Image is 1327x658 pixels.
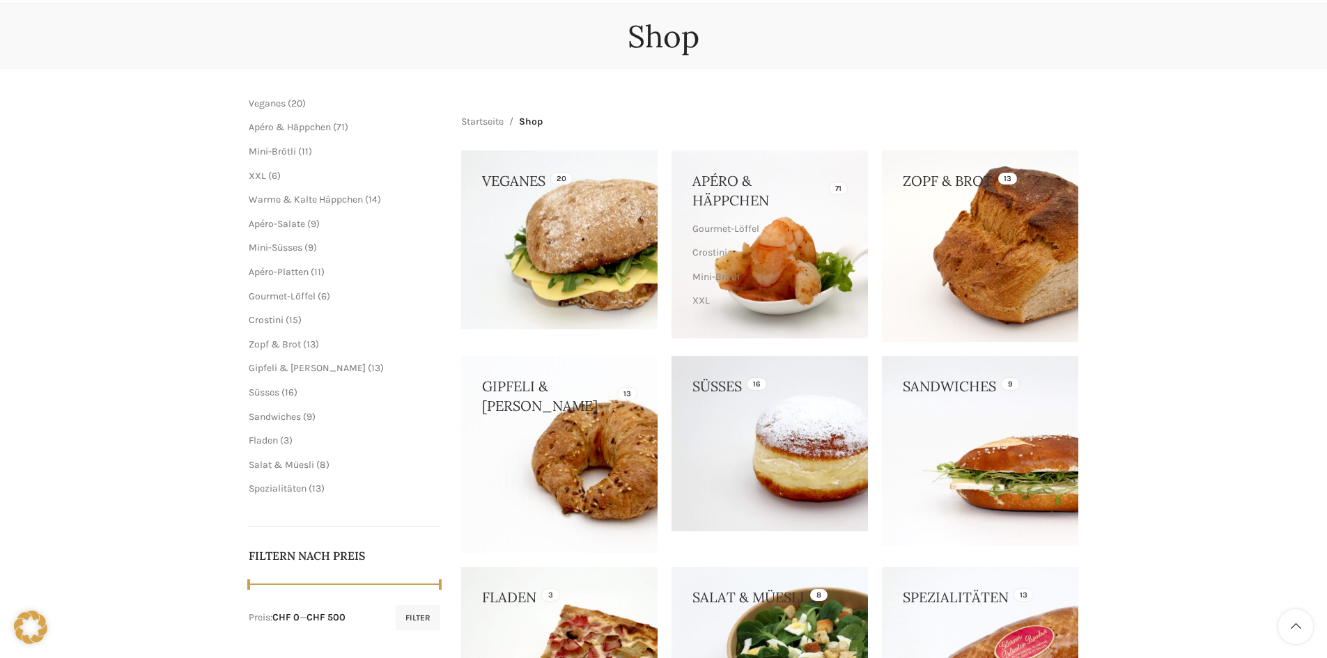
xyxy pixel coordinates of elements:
span: 9 [311,218,316,230]
a: Zopf & Brot [249,338,301,350]
a: Fladen [249,434,278,446]
span: 20 [291,97,302,109]
a: Mini-Süsses [249,242,302,253]
a: Gourmet-Löffel [249,290,316,302]
a: Apéro & Häppchen [249,121,331,133]
a: Crostini [249,314,284,326]
a: XXL [692,289,844,313]
span: 8 [320,459,326,471]
span: Shop [519,114,543,130]
a: Crostini [692,241,844,265]
span: 11 [302,146,309,157]
span: 3 [284,434,289,446]
a: Apéro-Platten [249,266,309,278]
a: Spezialitäten [249,483,306,494]
a: Scroll to top button [1278,609,1313,644]
span: 14 [368,194,378,205]
a: Sandwiches [249,411,301,423]
span: 15 [289,314,298,326]
a: Warme & Kalte Häppchen [692,313,844,336]
span: 6 [272,170,277,182]
span: 13 [306,338,316,350]
a: Salat & Müesli [249,459,314,471]
h1: Shop [628,18,699,55]
a: Warme & Kalte Häppchen [249,194,363,205]
a: Apéro-Salate [249,218,305,230]
h5: Filtern nach Preis [249,548,441,563]
span: 11 [314,266,321,278]
span: CHF 0 [272,611,300,623]
div: Preis: — [249,611,346,625]
a: Gourmet-Löffel [692,217,844,241]
nav: Breadcrumb [461,114,543,130]
span: 9 [308,242,313,253]
a: XXL [249,170,266,182]
span: 6 [321,290,327,302]
a: Süsses [249,386,279,398]
span: 9 [306,411,312,423]
span: 16 [285,386,294,398]
a: Startseite [461,114,504,130]
a: Veganes [249,97,286,109]
span: 13 [312,483,321,494]
a: Mini-Brötli [249,146,296,157]
span: 71 [336,121,345,133]
button: Filter [396,605,440,630]
a: Mini-Brötli [692,265,844,289]
span: 13 [371,362,380,374]
a: Gipfeli & [PERSON_NAME] [249,362,366,374]
span: CHF 500 [306,611,346,623]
